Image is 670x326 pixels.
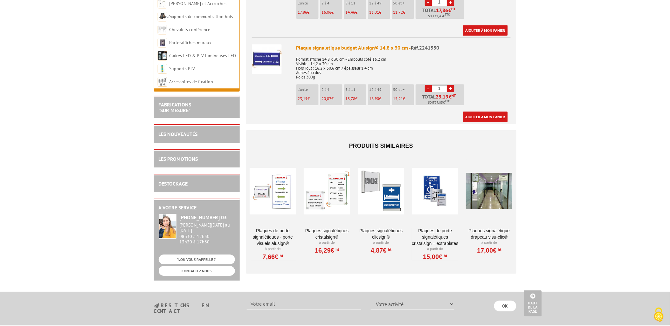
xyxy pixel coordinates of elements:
div: 08h30 à 12h30 13h30 à 17h30 [180,222,235,244]
button: Cookies (fenêtre modale) [648,304,670,326]
p: Format affiche 14,8 x 30 cm - Embouts côté 16,2 cm Visible : 14,2 x 30 cm Hors Tout : 16,2 x 30,6... [296,53,511,79]
span: 16,06 [322,10,332,15]
a: Supports de communication bois [169,14,233,19]
a: LES NOUVEAUTÉS [159,131,198,137]
p: À partir de [466,240,513,245]
a: ON VOUS RAPPELLE ? [159,255,235,264]
a: FABRICATIONS"Sur Mesure" [159,101,191,113]
img: widget-service.jpg [159,214,176,239]
sup: HT [443,254,447,258]
p: € [322,10,342,15]
span: € [449,8,452,13]
span: 11,72 [393,10,403,15]
sup: HT [497,247,501,252]
a: Supports PLV [169,66,195,71]
span: 17,86 [436,8,449,13]
p: 12 à 49 [370,87,390,92]
a: Ajouter à mon panier [463,112,508,122]
p: L'unité [298,87,319,92]
a: Chevalets conférence [169,27,211,32]
a: 16,29€HT [315,248,339,252]
a: [PERSON_NAME] et Accroches tableaux [158,1,227,19]
p: 50 et + [393,1,414,5]
p: 2 à 4 [322,87,342,92]
span: 17,86 [298,10,307,15]
img: Porte-affiches muraux [158,38,167,47]
a: Cadres LED & PLV lumineuses LED [169,53,236,58]
img: Plaque signaletique budget Alusign® 14,8 x 30 cm [252,44,282,74]
div: [PERSON_NAME][DATE] au [DATE] [180,222,235,233]
img: newsletter.jpg [154,303,159,309]
a: CONTACTEZ-NOUS [159,266,235,276]
p: 5 à 11 [346,1,366,5]
a: + [447,85,454,92]
sup: TTC [445,99,450,103]
a: Plaques de porte signalétiques - Porte Visuels AluSign® [250,228,296,247]
img: Cookies (fenêtre modale) [651,307,667,323]
p: Total [417,94,464,105]
a: 7,66€HT [263,255,283,259]
a: Haut de la page [524,290,542,316]
p: 50 et + [393,87,414,92]
div: Plaque signaletique budget Alusign® 14,8 x 30 cm - [296,44,511,51]
img: Accessoires de fixation [158,77,167,86]
img: Cadres LED & PLV lumineuses LED [158,51,167,60]
a: Plaques de porte signalétiques CristalSign – extraplates [412,228,459,247]
a: Plaques Signalétique drapeau Visu-Clic® [466,228,513,240]
p: 2 à 4 [322,1,342,5]
sup: HT [387,247,391,252]
span: 15,21 [393,96,403,101]
a: Porte-affiches muraux [169,40,212,45]
p: À partir de [250,247,296,252]
span: 14,46 [346,10,356,15]
p: L'unité [298,1,319,5]
p: € [370,97,390,101]
img: Chevalets conférence [158,25,167,34]
p: 12 à 49 [370,1,390,5]
span: Produits similaires [349,143,413,149]
p: € [322,97,342,101]
sup: TTC [445,13,450,16]
a: Accessoires de fixation [169,79,213,85]
p: € [298,10,319,15]
a: Ajouter à mon panier [463,25,508,36]
span: 21,43 [435,14,443,19]
span: 23,19 [298,96,308,101]
span: 20,87 [322,96,332,101]
h3: restons en contact [154,303,238,314]
span: Réf.2241530 [411,44,439,51]
img: Supports PLV [158,64,167,73]
span: € [449,94,452,99]
p: 5 à 11 [346,87,366,92]
p: Total [417,8,464,19]
h2: A votre service [159,205,235,211]
a: 4,87€HT [371,248,391,252]
sup: HT [334,247,339,252]
span: Soit € [428,100,450,105]
p: € [393,10,414,15]
a: Plaques signalétiques CristalSign® [304,228,350,240]
sup: HT [279,254,283,258]
span: Soit € [428,14,450,19]
strong: [PHONE_NUMBER] 03 [180,214,227,221]
span: 16,90 [370,96,379,101]
a: Plaques signalétiques ClicSign® [358,228,404,240]
p: € [298,97,319,101]
span: 13,01 [370,10,379,15]
sup: HT [452,93,456,98]
p: À partir de [412,247,459,252]
p: À partir de [358,240,404,245]
input: OK [494,301,516,311]
span: 27,83 [435,100,443,105]
span: 23,19 [436,94,449,99]
p: À partir de [304,240,350,245]
span: 18,78 [346,96,356,101]
a: - [425,85,432,92]
a: DESTOCKAGE [159,180,188,187]
input: Votre email [247,299,361,309]
p: € [370,10,390,15]
p: € [393,97,414,101]
sup: HT [452,7,456,11]
a: 17,00€HT [477,248,501,252]
p: € [346,97,366,101]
